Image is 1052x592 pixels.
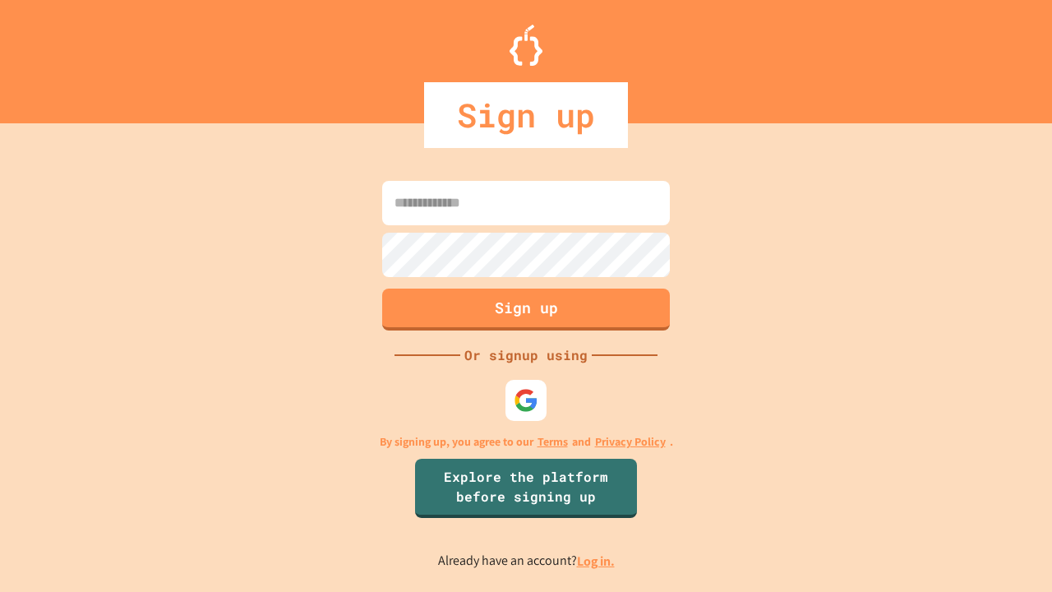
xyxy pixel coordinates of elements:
[438,551,615,571] p: Already have an account?
[514,388,538,413] img: google-icon.svg
[577,553,615,570] a: Log in.
[424,82,628,148] div: Sign up
[460,345,592,365] div: Or signup using
[510,25,542,66] img: Logo.svg
[382,289,670,331] button: Sign up
[415,459,637,518] a: Explore the platform before signing up
[595,433,666,451] a: Privacy Policy
[538,433,568,451] a: Terms
[380,433,673,451] p: By signing up, you agree to our and .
